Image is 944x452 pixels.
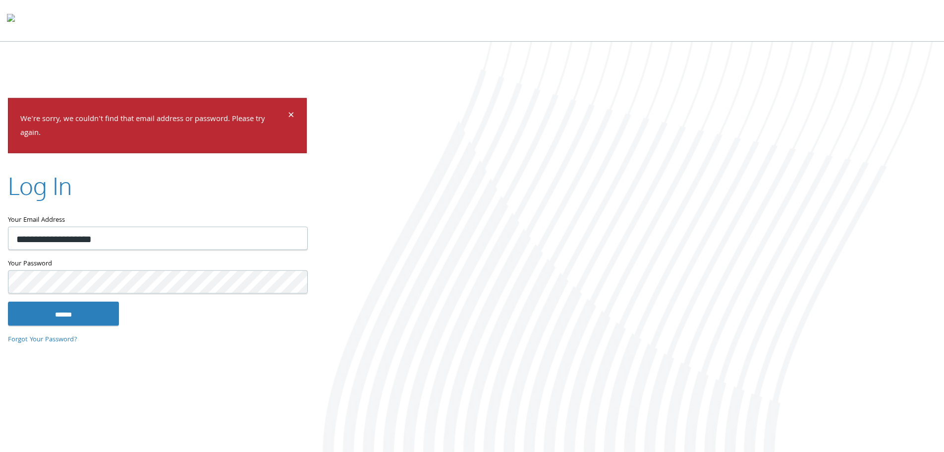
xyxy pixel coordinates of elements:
[288,110,294,122] button: Dismiss alert
[8,334,77,345] a: Forgot Your Password?
[7,10,15,30] img: todyl-logo-dark.svg
[20,112,286,141] p: We're sorry, we couldn't find that email address or password. Please try again.
[8,258,307,270] label: Your Password
[8,169,72,202] h2: Log In
[288,106,294,126] span: ×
